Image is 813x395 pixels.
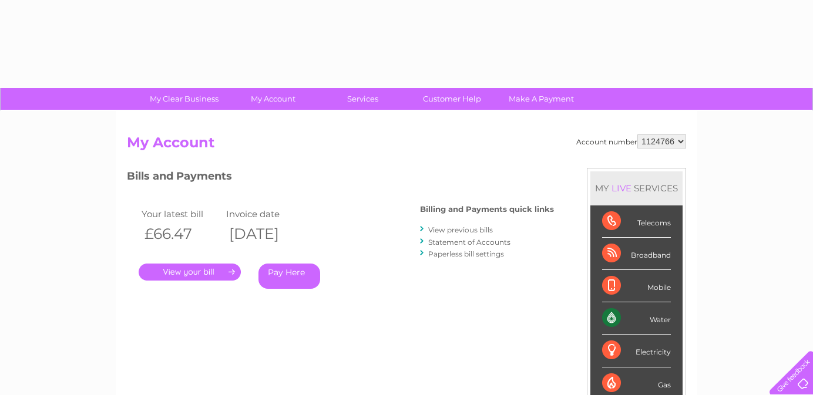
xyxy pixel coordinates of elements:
td: Your latest bill [139,206,223,222]
a: View previous bills [428,225,493,234]
div: Telecoms [602,205,671,238]
a: Pay Here [258,264,320,289]
a: Make A Payment [493,88,590,110]
td: Invoice date [223,206,308,222]
a: My Account [225,88,322,110]
div: Water [602,302,671,335]
div: Mobile [602,270,671,302]
h2: My Account [127,134,686,157]
div: MY SERVICES [590,171,683,205]
th: [DATE] [223,222,308,246]
div: Broadband [602,238,671,270]
a: Statement of Accounts [428,238,510,247]
div: Account number [576,134,686,148]
div: LIVE [609,183,634,194]
h3: Bills and Payments [127,168,554,188]
a: My Clear Business [136,88,233,110]
div: Electricity [602,335,671,367]
a: Services [314,88,411,110]
h4: Billing and Payments quick links [420,205,554,214]
a: Customer Help [404,88,500,110]
a: . [139,264,241,281]
a: Paperless bill settings [428,249,504,258]
th: £66.47 [139,222,223,246]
